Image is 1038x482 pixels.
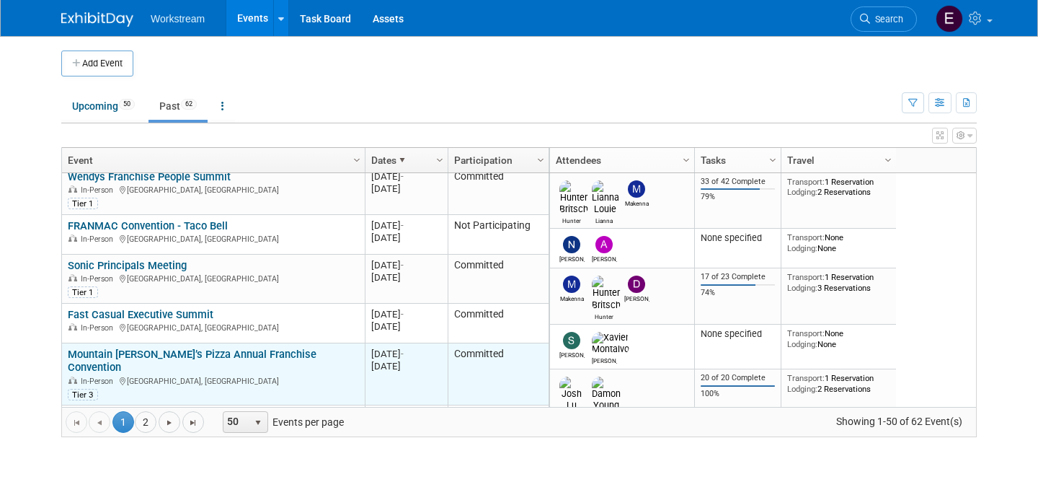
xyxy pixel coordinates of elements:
[94,417,105,429] span: Go to the previous page
[563,276,580,293] img: Makenna Clark
[701,288,776,298] div: 74%
[787,243,817,253] span: Lodging:
[787,384,817,394] span: Lodging:
[401,309,404,320] span: -
[89,411,110,433] a: Go to the previous page
[61,51,133,76] button: Add Event
[68,286,98,298] div: Tier 1
[371,320,441,333] div: [DATE]
[592,377,621,411] img: Damon Young
[787,232,825,242] span: Transport:
[787,177,891,198] div: 1 Reservation 2 Reservations
[371,232,441,244] div: [DATE]
[823,411,976,431] span: Showing 1-50 of 62 Event(s)
[679,148,695,170] a: Column Settings
[787,272,825,282] span: Transport:
[119,99,135,110] span: 50
[401,260,404,271] span: -
[68,170,231,183] a: Wendys Franchise People Summit
[556,148,685,172] a: Attendees
[592,253,617,263] div: Andrew Walters
[592,355,617,364] div: Xavier Montalvo
[448,343,549,406] td: Committed
[628,276,645,293] img: Dwight Smith
[787,232,891,253] div: None None
[68,198,98,209] div: Tier 1
[882,154,894,166] span: Column Settings
[767,154,778,166] span: Column Settings
[182,411,204,433] a: Go to the last page
[68,272,358,284] div: [GEOGRAPHIC_DATA], [GEOGRAPHIC_DATA]
[68,148,355,172] a: Event
[68,235,77,242] img: In-Person Event
[61,92,146,120] a: Upcoming50
[787,272,891,293] div: 1 Reservation 3 Reservations
[787,373,825,383] span: Transport:
[592,332,629,355] img: Xavier Montalvo
[592,180,619,215] img: Lianna Louie
[401,171,404,182] span: -
[592,215,617,224] div: Lianna Louie
[112,411,134,433] span: 1
[223,412,248,432] span: 50
[559,215,585,224] div: Hunter Britsch
[350,148,365,170] a: Column Settings
[592,311,617,320] div: Hunter Britsch
[81,377,117,386] span: In-Person
[448,255,549,304] td: Committed
[71,417,82,429] span: Go to the first page
[701,272,776,282] div: 17 of 23 Complete
[787,328,891,349] div: None None
[563,332,580,349] img: Sarah Chan
[448,304,549,343] td: Committed
[371,360,441,372] div: [DATE]
[68,377,77,384] img: In-Person Event
[559,293,585,302] div: Makenna Clark
[401,220,404,231] span: -
[187,417,199,429] span: Go to the last page
[559,377,585,411] img: Josh Lu
[701,389,776,399] div: 100%
[851,6,917,32] a: Search
[371,259,441,271] div: [DATE]
[68,183,358,196] div: [GEOGRAPHIC_DATA], [GEOGRAPHIC_DATA]
[401,349,404,359] span: -
[68,185,77,193] img: In-Person Event
[701,177,776,187] div: 33 of 42 Complete
[881,148,897,170] a: Column Settings
[148,92,208,120] a: Past62
[371,271,441,284] div: [DATE]
[81,235,117,244] span: In-Person
[680,154,692,166] span: Column Settings
[701,232,776,244] div: None specified
[68,308,213,321] a: Fast Casual Executive Summit
[787,187,817,197] span: Lodging:
[559,180,588,215] img: Hunter Britsch
[787,148,887,172] a: Travel
[448,406,549,455] td: Committed
[252,417,264,429] span: select
[448,215,549,255] td: Not Participating
[68,374,358,387] div: [GEOGRAPHIC_DATA], [GEOGRAPHIC_DATA]
[151,13,205,25] span: Workstream
[351,154,363,166] span: Column Settings
[68,232,358,245] div: [GEOGRAPHIC_DATA], [GEOGRAPHIC_DATA]
[559,253,585,263] div: Nick Walters
[559,349,585,359] div: Sarah Chan
[701,148,771,172] a: Tasks
[624,293,649,302] div: Dwight Smith
[787,328,825,338] span: Transport:
[81,185,117,195] span: In-Person
[68,219,228,232] a: FRANMAC Convention - Taco Bell
[205,411,358,433] span: Events per page
[533,148,549,170] a: Column Settings
[434,154,445,166] span: Column Settings
[870,14,903,25] span: Search
[701,328,776,340] div: None specified
[66,411,87,433] a: Go to the first page
[61,12,133,27] img: ExhibitDay
[68,323,77,330] img: In-Person Event
[448,166,549,215] td: Committed
[159,411,180,433] a: Go to the next page
[371,348,441,360] div: [DATE]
